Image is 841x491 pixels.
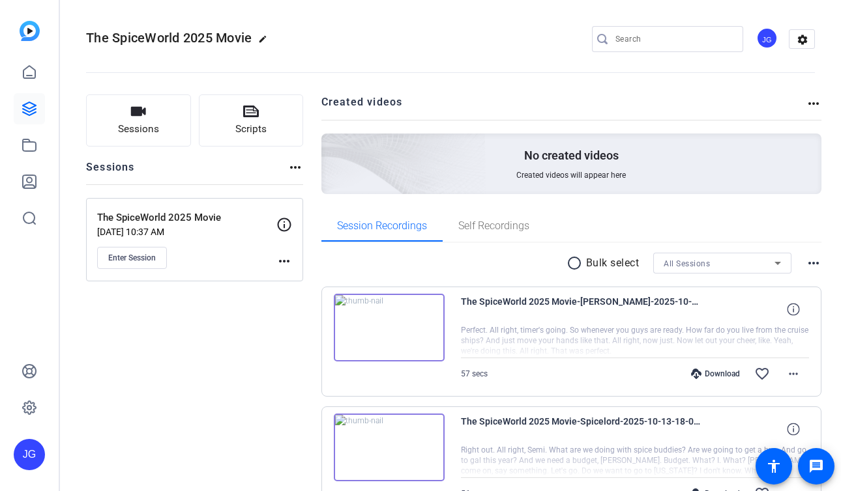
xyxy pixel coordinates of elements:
[754,366,770,382] mat-icon: favorite_border
[235,122,267,137] span: Scripts
[789,30,816,49] mat-icon: settings
[461,414,702,445] span: The SpiceWorld 2025 Movie-Spicelord-2025-10-13-18-09-18-205-1
[276,253,292,269] mat-icon: more_horiz
[586,255,640,271] p: Bulk select
[97,227,276,237] p: [DATE] 10:37 AM
[97,247,167,269] button: Enter Session
[685,369,746,379] div: Download
[516,170,626,180] span: Created videos will appear here
[334,414,445,481] img: thumb-nail
[615,31,733,47] input: Search
[86,94,191,147] button: Sessions
[334,294,445,361] img: thumb-nail
[199,94,304,147] button: Scripts
[786,366,801,382] mat-icon: more_horiz
[458,221,529,231] span: Self Recordings
[20,21,40,41] img: blue-gradient.svg
[567,255,586,271] mat-icon: radio_button_unchecked
[337,221,427,231] span: Session Recordings
[756,27,779,50] ngx-avatar: Jeff Grettler
[664,259,710,268] span: All Sessions
[86,160,135,184] h2: Sessions
[14,439,45,470] div: JG
[108,253,156,263] span: Enter Session
[808,458,824,474] mat-icon: message
[86,30,252,46] span: The SpiceWorld 2025 Movie
[118,122,159,137] span: Sessions
[756,27,778,49] div: JG
[175,5,486,287] img: Creted videos background
[806,255,821,271] mat-icon: more_horiz
[321,94,806,120] h2: Created videos
[288,160,303,175] mat-icon: more_horiz
[766,458,782,474] mat-icon: accessibility
[461,294,702,325] span: The SpiceWorld 2025 Movie-[PERSON_NAME]-2025-10-13-18-09-18-205-2
[524,148,619,163] p: No created videos
[97,210,276,225] p: The SpiceWorld 2025 Movie
[461,369,488,378] span: 57 secs
[806,96,821,111] mat-icon: more_horiz
[258,35,274,50] mat-icon: edit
